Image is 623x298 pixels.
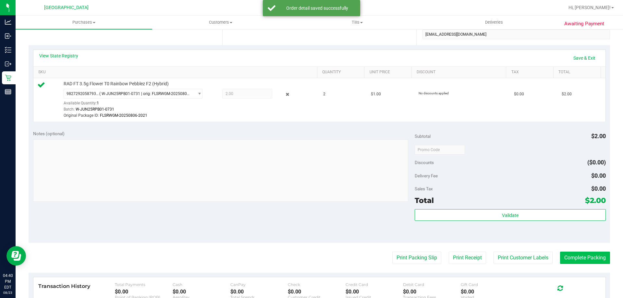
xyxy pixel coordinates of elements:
input: Promo Code [415,145,465,155]
button: Print Packing Slip [392,252,441,264]
a: Deliveries [426,16,562,29]
span: Total [415,196,434,205]
span: $0.00 [514,91,524,97]
iframe: Resource center [6,246,26,266]
a: Save & Exit [569,53,600,64]
span: Tills [289,19,425,25]
div: Cash [173,282,230,287]
a: Discount [417,70,504,75]
div: Order detail saved successfully [279,5,355,11]
a: Total [558,70,598,75]
a: Unit Price [370,70,409,75]
span: Purchases [16,19,152,25]
inline-svg: Analytics [5,19,11,25]
span: ( W-JUN25RPB01-0731 | orig: FLSRWGM-20250806-2021 ) [99,91,191,96]
a: View State Registry [39,53,78,59]
span: select [194,89,202,98]
span: Original Package ID: [64,113,99,118]
div: $0.00 [288,289,346,295]
p: 08/23 [3,290,13,295]
a: SKU [38,70,314,75]
a: Quantity [322,70,362,75]
span: No discounts applied [419,91,449,95]
button: Print Customer Labels [494,252,553,264]
a: Tills [289,16,425,29]
div: CanPay [230,282,288,287]
span: FLSRWGM-20250806-2021 [100,113,147,118]
inline-svg: Inbound [5,33,11,39]
inline-svg: Inventory [5,47,11,53]
div: $0.00 [230,289,288,295]
a: Customers [152,16,289,29]
span: $2.00 [562,91,572,97]
div: Check [288,282,346,287]
span: RAD FT 3.5g Flower T0 Rainbow Pebblez F2 (Hybrid) [64,81,169,87]
span: Hi, [PERSON_NAME]! [568,5,611,10]
span: 2 [323,91,325,97]
inline-svg: Reports [5,89,11,95]
div: Gift Card [461,282,519,287]
span: $2.00 [585,196,606,205]
inline-svg: Retail [5,75,11,81]
a: Tax [511,70,551,75]
span: Sales Tax [415,186,433,191]
span: Deliveries [476,19,512,25]
button: Validate [415,209,605,221]
span: W-JUN25RPB01-0731 [76,107,114,112]
span: $2.00 [591,133,606,139]
span: [GEOGRAPHIC_DATA] [44,5,89,10]
inline-svg: Outbound [5,61,11,67]
span: Batch: [64,107,75,112]
div: Available Quantity: [64,99,210,111]
span: Discounts [415,157,434,168]
div: Credit Card [346,282,403,287]
span: Awaiting Payment [564,20,604,28]
p: 04:40 PM EDT [3,273,13,290]
div: $0.00 [115,289,173,295]
div: $0.00 [461,289,519,295]
button: Print Receipt [449,252,486,264]
a: Purchases [16,16,152,29]
span: Subtotal [415,134,431,139]
span: $1.00 [371,91,381,97]
div: $0.00 [346,289,403,295]
span: $0.00 [591,172,606,179]
div: Total Payments [115,282,173,287]
div: $0.00 [173,289,230,295]
span: 9827292058793535 [67,91,99,96]
div: Debit Card [403,282,461,287]
div: $0.00 [403,289,461,295]
span: $0.00 [591,185,606,192]
span: Notes (optional) [33,131,65,136]
span: 1 [97,101,99,105]
span: Customers [153,19,288,25]
button: Complete Packing [560,252,610,264]
span: Delivery Fee [415,173,438,178]
span: ($0.00) [587,159,606,166]
span: Validate [502,213,519,218]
